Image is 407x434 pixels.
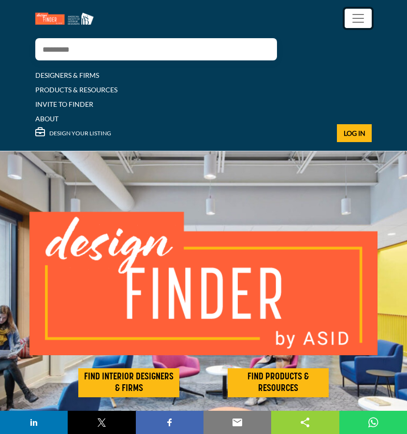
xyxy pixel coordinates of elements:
img: Site Logo [35,13,99,25]
img: email sharing button [232,417,243,428]
h2: FIND PRODUCTS & RESOURCES [231,371,326,394]
a: DESIGNERS & FIRMS [35,71,99,79]
button: Toggle navigation [345,9,372,28]
img: linkedin sharing button [28,417,40,428]
a: ABOUT [35,115,58,123]
button: Log In [337,124,372,142]
button: FIND INTERIOR DESIGNERS & FIRMS [78,368,179,397]
img: facebook sharing button [164,417,175,428]
h2: FIND INTERIOR DESIGNERS & FIRMS [81,371,176,394]
input: Search [35,38,258,60]
h5: DESIGN YOUR LISTING [49,130,111,137]
img: sharethis sharing button [299,417,311,428]
div: DESIGN YOUR LISTING [35,128,111,139]
img: whatsapp sharing button [367,417,379,428]
a: INVITE TO FINDER [35,100,93,108]
img: image [29,212,378,355]
img: twitter sharing button [96,417,107,428]
span: Log In [344,129,365,137]
button: FIND PRODUCTS & RESOURCES [228,368,329,397]
a: PRODUCTS & RESOURCES [35,86,117,94]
